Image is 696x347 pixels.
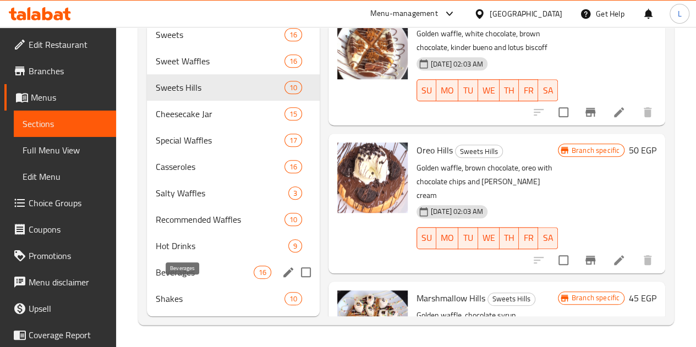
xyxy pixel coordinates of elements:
[542,82,553,98] span: SA
[455,145,503,158] div: Sweets Hills
[4,216,116,243] a: Coupons
[284,292,302,305] div: items
[629,290,656,306] h6: 45 EGP
[156,54,284,68] span: Sweet Waffles
[416,290,485,306] span: Marshmallow Hills
[523,82,534,98] span: FR
[147,127,320,153] div: Special Waffles17
[289,188,302,199] span: 3
[634,99,661,125] button: delete
[487,293,535,306] div: Sweets Hills
[288,239,302,252] div: items
[441,230,454,246] span: MO
[421,82,432,98] span: SU
[577,99,604,125] button: Branch-specific-item
[23,170,107,183] span: Edit Menu
[147,206,320,233] div: Recommended Waffles10
[147,48,320,74] div: Sweet Waffles16
[29,276,107,289] span: Menu disclaimer
[23,117,107,130] span: Sections
[29,249,107,262] span: Promotions
[285,82,302,93] span: 10
[284,81,302,94] div: items
[436,79,458,101] button: MO
[285,294,302,304] span: 10
[156,160,284,173] span: Casseroles
[4,243,116,269] a: Promotions
[289,241,302,251] span: 9
[677,8,681,20] span: L
[463,230,473,246] span: TU
[500,227,519,249] button: TH
[458,227,478,249] button: TU
[552,101,575,124] span: Select to update
[416,309,558,336] p: Golden waffle, chocolate syrup, marshmallow and sprinkles
[285,109,302,119] span: 15
[23,144,107,157] span: Full Menu View
[337,9,408,79] img: Bueno Hills
[156,81,284,94] div: Sweets Hills
[504,230,514,246] span: TH
[629,142,656,158] h6: 50 EGP
[523,230,534,246] span: FR
[156,186,288,200] span: Salty Waffles
[284,134,302,147] div: items
[416,161,558,202] p: Golden waffle, brown chocolate, oreo with chocolate chips and [PERSON_NAME] cream
[156,213,284,226] span: Recommended Waffles
[14,111,116,137] a: Sections
[538,227,557,249] button: SA
[488,293,535,305] span: Sweets Hills
[14,163,116,190] a: Edit Menu
[29,196,107,210] span: Choice Groups
[147,74,320,101] div: Sweets Hills10
[538,79,557,101] button: SA
[29,302,107,315] span: Upsell
[156,134,284,147] span: Special Waffles
[577,247,604,273] button: Branch-specific-item
[285,214,302,225] span: 10
[147,153,320,180] div: Casseroles16
[147,233,320,259] div: Hot Drinks9
[284,54,302,68] div: items
[4,58,116,84] a: Branches
[147,259,320,285] div: Beverages16edit
[156,266,254,279] span: Beverages
[156,28,284,41] span: Sweets
[285,135,302,146] span: 17
[147,21,320,48] div: Sweets16
[567,145,624,156] span: Branch specific
[426,206,487,217] span: [DATE] 02:03 AM
[552,249,575,272] span: Select to update
[458,79,478,101] button: TU
[29,223,107,236] span: Coupons
[337,142,408,213] img: Oreo Hills
[156,292,284,305] span: Shakes
[416,227,436,249] button: SU
[426,59,487,69] span: [DATE] 02:03 AM
[254,266,271,279] div: items
[14,137,116,163] a: Full Menu View
[436,227,458,249] button: MO
[285,56,302,67] span: 16
[284,160,302,173] div: items
[416,27,558,54] p: Golden waffle, white chocolate, brown chocolate, kinder bueno and lotus biscoff
[147,101,320,127] div: Cheesecake Jar15
[370,7,438,20] div: Menu-management
[156,107,284,120] span: Cheesecake Jar
[542,230,553,246] span: SA
[4,31,116,58] a: Edit Restaurant
[285,162,302,172] span: 16
[634,247,661,273] button: delete
[463,82,473,98] span: TU
[285,30,302,40] span: 16
[4,295,116,322] a: Upsell
[416,79,436,101] button: SU
[483,82,495,98] span: WE
[4,84,116,111] a: Menus
[504,82,514,98] span: TH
